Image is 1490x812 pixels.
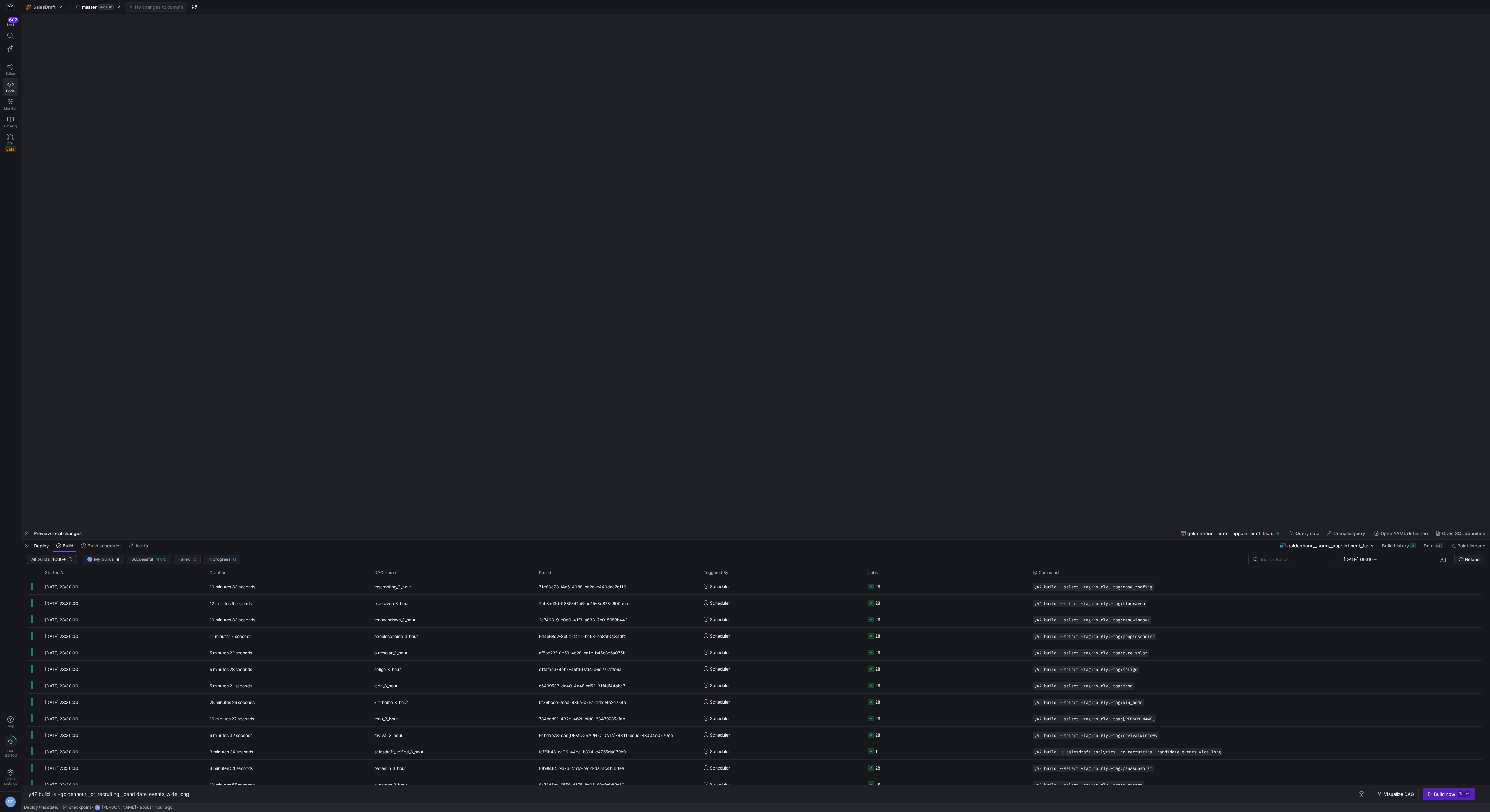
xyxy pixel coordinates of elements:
span: Successful [131,557,153,562]
y42-duration: 9 minutes 32 seconds [210,733,252,738]
button: Open SQL definition [1432,527,1489,539]
span: Alerts [135,543,148,548]
y42-duration: 11 minutes 7 seconds [210,634,251,639]
div: 6cbdab73-dad[DEMOGRAPHIC_DATA]-4311-bc9c-38004e0770ce [535,727,699,743]
y42-duration: 10 minutes 33 seconds [210,584,255,590]
span: Failed [178,557,191,562]
span: goldenhour__norm__appointment_facts [1287,543,1373,548]
kbd: ⌘ [1458,791,1464,797]
span: y42 build --select +tag:hourly,+tag:revivalwindows [1034,733,1157,738]
span: [DATE] 23:30:00 [45,782,78,787]
img: https://storage.googleapis.com/y42-prod-data-exchange/images/Yf2Qvegn13xqq0DljGMI0l8d5Zqtiw36EXr8... [7,4,14,11]
span: y42 build -s +goldenhour__cr_recruiting__candidate [28,791,147,797]
input: End datetime [1378,557,1424,562]
button: All builds1000+ [27,555,77,564]
span: revival_3_hour [374,727,402,744]
span: y42 build --select +tag:hourly,+tag:peopleschoice [1034,634,1155,639]
span: Scheduler [710,628,730,644]
span: Monitor [4,106,17,111]
button: Point lineage [1448,540,1489,552]
span: 0 [193,557,196,562]
span: blueraven_3_hour [374,595,409,612]
div: DZ [87,557,93,562]
div: 1 [875,743,877,760]
span: Scheduler [710,760,730,776]
div: 607 [8,17,19,23]
span: [DATE] 23:30:00 [45,650,78,655]
div: 28 [875,694,880,710]
span: Scheduler [710,694,730,710]
span: Build history [1382,543,1409,548]
span: DAG Name [374,570,396,575]
div: 9f36bcce-7eaa-489b-a75a-dde94c2e754a [535,694,699,710]
span: Open SQL definition [1442,531,1485,536]
span: Deploy [34,543,49,548]
span: sunstorm_3_hour [374,777,407,793]
span: 1000 [156,557,166,562]
button: Getstarted [3,733,18,760]
span: about 1 hour ago [140,805,172,810]
span: Reload [1465,557,1480,562]
span: Help [6,724,15,728]
span: Started At [45,570,65,575]
span: Scheduler [710,743,730,760]
span: Jobs [868,570,878,575]
span: Catalog [4,124,17,128]
span: checkpoint [69,805,91,810]
span: renu_3_hour [374,711,398,727]
div: 28 [875,677,880,694]
y42-duration: 16 minutes 27 seconds [210,716,254,721]
span: Space settings [4,777,17,785]
span: [DATE] 23:30:00 [45,766,78,771]
button: Build scheduler [78,540,124,552]
button: Successful1000 [127,555,171,564]
span: Compile query [1333,531,1365,536]
span: [DATE] 23:30:00 [45,749,78,754]
button: In progress0 [204,555,240,564]
span: Scheduler [710,661,730,677]
a: Monitor [3,96,18,113]
span: Scheduler [710,727,730,743]
span: panasun_3_hour [374,760,406,777]
span: SalesDraft [33,4,56,10]
div: 28 [875,611,880,628]
span: Scheduler [710,776,730,793]
div: c6499537-dd40-4a4f-bd52-31f4df44abe7 [535,677,699,693]
span: soligo_3_hour [374,661,401,678]
button: Help [3,713,18,731]
span: All builds [31,557,50,562]
span: y42 build -s salesdraft_analytics__cr_recruiting__candidate_events_wide_long [1034,750,1221,754]
span: PRs [7,141,13,146]
span: Point lineage [1457,543,1485,548]
span: [DATE] 23:30:00 [45,584,78,590]
y42-duration: 10 minutes 33 seconds [210,617,255,623]
span: [DATE] 23:30:00 [45,716,78,721]
span: renuwindows_3_hour [374,612,415,628]
span: roseroofing_3_hour [374,579,411,595]
button: masterdefault [74,2,122,12]
y42-duration: 12 minutes 9 seconds [210,601,252,606]
span: – [1374,557,1377,562]
span: [DATE] 23:30:00 [45,634,78,639]
span: Data [1424,543,1433,548]
a: Editor [3,61,18,78]
div: DZ [5,796,16,807]
div: 28 [875,578,880,595]
button: DZMy builds9 [83,555,124,564]
span: y42 build --select +tag:hourly,+tag:rose_roofing [1034,585,1152,590]
span: Build [62,543,73,548]
button: Query data [1286,527,1323,539]
button: Visualize DAG [1373,788,1419,800]
span: 1000+ [52,557,66,562]
span: Scheduler [710,677,730,694]
y42-duration: 5 minutes 21 seconds [210,683,252,688]
button: Data447 [1420,540,1446,552]
a: Catalog [3,113,18,131]
span: Run Id [539,570,551,575]
y42-duration: 25 minutes 29 seconds [210,700,255,705]
y42-duration: 5 minutes 22 seconds [210,650,252,655]
div: af5bc23f-0e59-4e28-ba1e-b45e8c6a075b [535,644,699,660]
div: Build now [1434,791,1455,797]
span: [DATE] 23:30:00 [45,601,78,606]
div: f0b8f484-9676-41d7-ba1d-da14c4b861ea [535,760,699,776]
